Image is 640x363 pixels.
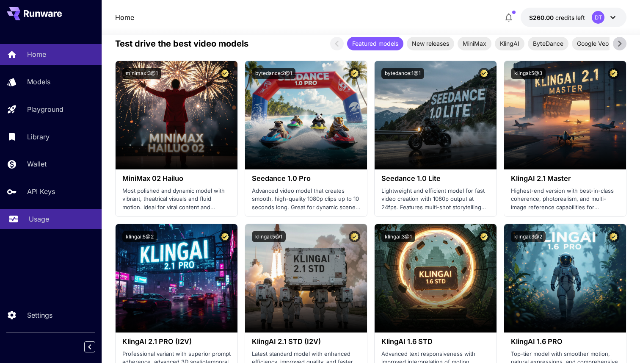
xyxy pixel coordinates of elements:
div: Google Veo [572,37,614,50]
span: $260.00 [529,14,555,21]
span: New releases [407,39,454,48]
p: Advanced video model that creates smooth, high-quality 1080p clips up to 10 seconds long. Great f... [252,187,360,212]
p: Test drive the best video models [115,37,248,50]
button: Certified Model – Vetted for best performance and includes a commercial license. [349,68,360,79]
h3: KlingAI 2.1 STD (I2V) [252,338,360,346]
a: Home [115,12,134,22]
span: Google Veo [572,39,614,48]
p: Models [27,77,50,87]
button: Certified Model – Vetted for best performance and includes a commercial license. [608,231,619,242]
img: alt [116,61,237,169]
h3: KlingAI 2.1 PRO (I2V) [122,338,231,346]
p: Playground [27,104,63,114]
button: $260.00DT [521,8,626,27]
button: Collapse sidebar [84,341,95,352]
h3: KlingAI 1.6 STD [381,338,490,346]
div: Featured models [347,37,403,50]
h3: Seedance 1.0 Lite [381,175,490,183]
p: Lightweight and efficient model for fast video creation with 1080p output at 24fps. Features mult... [381,187,490,212]
button: minimax:3@1 [122,68,161,79]
div: $260.00 [529,13,585,22]
p: Library [27,132,50,142]
button: klingai:3@1 [381,231,415,242]
img: alt [375,224,497,333]
button: Certified Model – Vetted for best performance and includes a commercial license. [349,231,360,242]
div: New releases [407,37,454,50]
button: klingai:5@2 [122,231,157,242]
p: Most polished and dynamic model with vibrant, theatrical visuals and fluid motion. Ideal for vira... [122,187,231,212]
span: credits left [555,14,585,21]
span: MiniMax [458,39,491,48]
button: bytedance:2@1 [252,68,295,79]
span: KlingAI [495,39,524,48]
button: Certified Model – Vetted for best performance and includes a commercial license. [219,68,231,79]
button: Certified Model – Vetted for best performance and includes a commercial license. [219,231,231,242]
img: alt [245,61,367,169]
button: Certified Model – Vetted for best performance and includes a commercial license. [478,68,490,79]
p: API Keys [27,186,55,197]
button: bytedance:1@1 [381,68,424,79]
div: ByteDance [528,37,568,50]
p: Usage [29,214,49,224]
span: Featured models [347,39,403,48]
p: Settings [27,310,52,320]
button: Certified Model – Vetted for best performance and includes a commercial license. [478,231,490,242]
img: alt [504,224,626,333]
p: Highest-end version with best-in-class coherence, photorealism, and multi-image reference capabil... [511,187,619,212]
button: klingai:5@3 [511,68,546,79]
img: alt [375,61,497,169]
div: KlingAI [495,37,524,50]
div: Collapse sidebar [91,339,102,355]
div: DT [592,11,604,24]
button: klingai:3@2 [511,231,546,242]
nav: breadcrumb [115,12,134,22]
h3: KlingAI 2.1 Master [511,175,619,183]
button: klingai:5@1 [252,231,286,242]
p: Home [27,49,46,59]
h3: Seedance 1.0 Pro [252,175,360,183]
img: alt [116,224,237,333]
img: alt [504,61,626,169]
p: Wallet [27,159,47,169]
h3: KlingAI 1.6 PRO [511,338,619,346]
img: alt [245,224,367,333]
h3: MiniMax 02 Hailuo [122,175,231,183]
span: ByteDance [528,39,568,48]
button: Certified Model – Vetted for best performance and includes a commercial license. [608,68,619,79]
div: MiniMax [458,37,491,50]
